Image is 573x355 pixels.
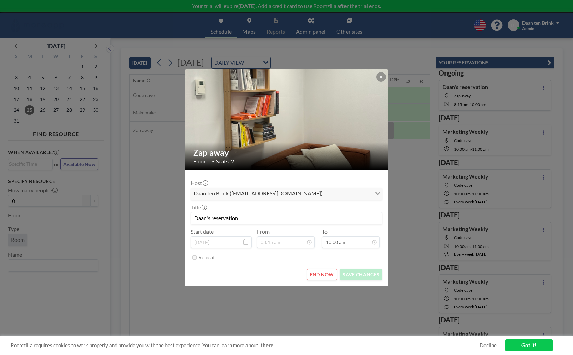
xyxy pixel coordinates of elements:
span: Roomzilla requires cookies to work properly and provide you with the best experience. You can lea... [11,342,480,349]
span: Seats: 2 [216,158,234,165]
label: Title [191,204,206,211]
a: here. [263,342,274,348]
button: SAVE CHANGES [340,269,382,280]
span: Floor: - [193,158,210,165]
span: • [212,159,214,164]
span: Daan ten Brink ([EMAIL_ADDRESS][DOMAIN_NAME]) [192,189,324,198]
input: (No title) [191,212,382,224]
label: To [322,228,328,235]
div: Search for option [191,188,382,200]
input: Search for option [325,189,371,198]
label: Start date [191,228,214,235]
label: From [257,228,270,235]
h2: Zap away [193,148,380,158]
a: Decline [480,342,497,349]
label: Repeat [198,254,215,261]
button: END NOW [307,269,337,280]
span: - [317,231,319,246]
label: Host [191,180,208,186]
a: Got it! [505,339,553,351]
